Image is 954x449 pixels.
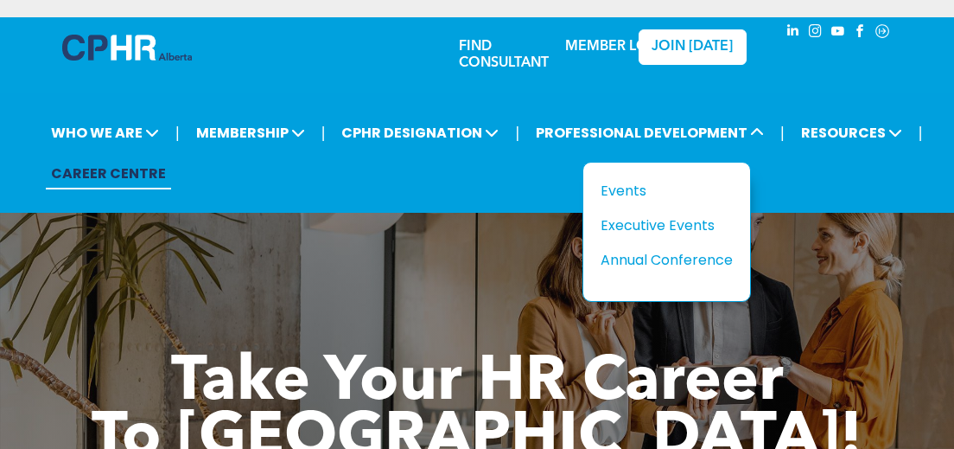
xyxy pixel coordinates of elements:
[531,117,769,149] span: PROFESSIONAL DEVELOPMENT
[171,352,784,414] span: Take Your HR Career
[601,180,733,202] a: Events
[601,180,720,202] div: Events
[873,22,892,45] a: Social network
[515,115,519,151] li: |
[459,40,549,70] a: FIND CONSULTANT
[805,22,824,45] a: instagram
[46,157,171,189] a: CAREER CENTRE
[783,22,802,45] a: linkedin
[639,29,747,65] a: JOIN [DATE]
[652,39,733,55] span: JOIN [DATE]
[175,115,180,151] li: |
[601,249,720,271] div: Annual Conference
[601,215,720,236] div: Executive Events
[601,249,733,271] a: Annual Conference
[780,115,785,151] li: |
[336,117,504,149] span: CPHR DESIGNATION
[191,117,310,149] span: MEMBERSHIP
[565,40,673,54] a: MEMBER LOGIN
[796,117,907,149] span: RESOURCES
[919,115,923,151] li: |
[601,215,733,236] a: Executive Events
[46,117,164,149] span: WHO WE ARE
[828,22,847,45] a: youtube
[62,35,192,61] img: A blue and white logo for cp alberta
[850,22,869,45] a: facebook
[321,115,326,151] li: |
